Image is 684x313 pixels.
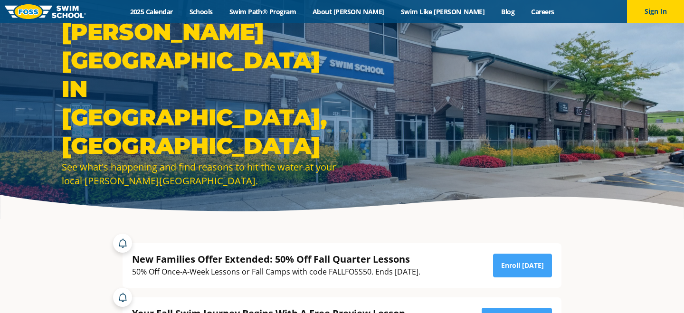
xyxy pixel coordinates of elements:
a: Schools [181,7,221,16]
h1: [PERSON_NAME][GEOGRAPHIC_DATA] in [GEOGRAPHIC_DATA], [GEOGRAPHIC_DATA] [62,18,337,160]
a: Careers [523,7,562,16]
div: New Families Offer Extended: 50% Off Fall Quarter Lessons [132,253,420,266]
a: Blog [493,7,523,16]
a: 2025 Calendar [122,7,181,16]
a: Enroll [DATE] [493,254,552,277]
a: About [PERSON_NAME] [304,7,393,16]
a: Swim Path® Program [221,7,304,16]
img: FOSS Swim School Logo [5,4,86,19]
div: 50% Off Once-A-Week Lessons or Fall Camps with code FALLFOSS50. Ends [DATE]. [132,266,420,278]
div: See what's happening and find reasons to hit the water at your local [PERSON_NAME][GEOGRAPHIC_DATA]. [62,160,337,188]
a: Swim Like [PERSON_NAME] [392,7,493,16]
